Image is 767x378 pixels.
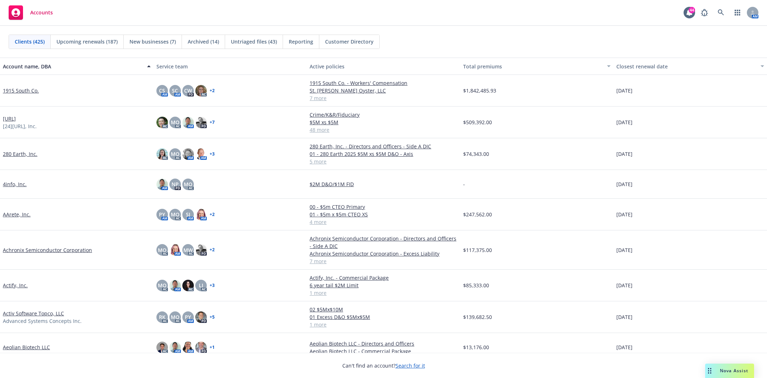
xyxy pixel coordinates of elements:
[195,342,207,353] img: photo
[231,38,277,45] span: Untriaged files (43)
[310,347,457,355] a: Aeolian Biotech LLC - Commercial Package
[697,5,712,20] a: Report a Bug
[171,313,179,321] span: MQ
[396,362,425,369] a: Search for it
[460,58,614,75] button: Total premiums
[15,38,45,45] span: Clients (425)
[310,321,457,328] a: 1 more
[310,218,457,226] a: 4 more
[463,313,492,321] span: $139,682.50
[463,118,492,126] span: $509,392.00
[182,148,194,160] img: photo
[310,111,457,118] a: Crime/K&R/Fiduciary
[210,283,215,288] a: + 3
[182,117,194,128] img: photo
[185,313,191,321] span: PY
[310,257,457,265] a: 7 more
[463,180,465,188] span: -
[169,280,181,291] img: photo
[199,282,203,289] span: LI
[210,120,215,125] a: + 7
[3,87,39,94] a: 1915 South Co.
[616,246,633,254] span: [DATE]
[3,180,27,188] a: 4info, Inc.
[158,246,166,254] span: MQ
[616,313,633,321] span: [DATE]
[184,180,192,188] span: MQ
[3,211,31,218] a: AArete, Inc.
[184,87,192,94] span: CW
[3,122,37,130] span: [24][URL], Inc.
[463,63,603,70] div: Total premiums
[172,87,178,94] span: SC
[169,244,181,256] img: photo
[171,118,179,126] span: MQ
[195,148,207,160] img: photo
[3,115,16,122] a: [URL]
[3,63,143,70] div: Account name, DBA
[310,143,457,150] a: 280 Earth, Inc. - Directors and Officers - Side A DIC
[310,126,457,134] a: 48 more
[310,118,457,126] a: $5M xs $5M
[616,118,633,126] span: [DATE]
[310,211,457,218] a: 01 - $5m x $5m CTEO XS
[210,212,215,217] a: + 2
[156,63,304,70] div: Service team
[310,289,457,297] a: 1 more
[182,280,194,291] img: photo
[195,117,207,128] img: photo
[730,5,745,20] a: Switch app
[616,87,633,94] span: [DATE]
[616,282,633,289] span: [DATE]
[195,85,207,96] img: photo
[616,211,633,218] span: [DATE]
[705,364,754,378] button: Nova Assist
[463,150,489,158] span: $74,343.00
[310,274,457,282] a: Actify, Inc. - Commercial Package
[310,282,457,289] a: 6 year tail $2M Limit
[463,282,489,289] span: $85,333.00
[616,63,756,70] div: Closest renewal date
[158,282,166,289] span: MQ
[705,364,714,378] div: Drag to move
[310,235,457,250] a: Achronix Semiconductor Corporation - Directors and Officers - Side A DIC
[463,246,492,254] span: $117,375.00
[169,342,181,353] img: photo
[195,209,207,220] img: photo
[182,342,194,353] img: photo
[616,180,633,188] span: [DATE]
[689,7,695,13] div: 44
[154,58,307,75] button: Service team
[195,311,207,323] img: photo
[129,38,176,45] span: New businesses (7)
[183,246,193,254] span: MW
[3,246,92,254] a: Achronix Semiconductor Corporation
[613,58,767,75] button: Closest renewal date
[289,38,313,45] span: Reporting
[720,368,748,374] span: Nova Assist
[210,345,215,350] a: + 1
[310,94,457,102] a: 7 more
[310,87,457,94] a: St. [PERSON_NAME] Oyster, LLC
[159,87,165,94] span: CS
[3,150,37,158] a: 280 Earth, Inc.
[310,180,457,188] a: $2M D&O/$1M FID
[195,244,207,256] img: photo
[171,211,179,218] span: MQ
[186,211,190,218] span: SJ
[616,150,633,158] span: [DATE]
[30,10,53,15] span: Accounts
[616,343,633,351] span: [DATE]
[310,203,457,211] a: 00 - $5m CTEO Primary
[156,342,168,353] img: photo
[156,179,168,190] img: photo
[310,158,457,165] a: 5 more
[3,282,28,289] a: Actify, Inc.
